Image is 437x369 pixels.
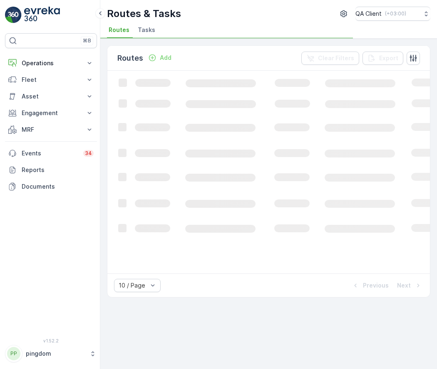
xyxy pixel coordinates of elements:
p: Reports [22,166,94,174]
p: Events [22,149,78,157]
p: Operations [22,59,80,67]
button: Engagement [5,105,97,121]
p: Routes [117,52,143,64]
button: Add [145,53,175,63]
p: QA Client [355,10,382,18]
button: Previous [350,280,390,290]
button: Next [396,280,423,290]
p: Next [397,281,411,290]
button: PPpingdom [5,345,97,362]
span: Routes [109,26,129,34]
button: QA Client(+03:00) [355,7,430,21]
p: Previous [363,281,389,290]
div: PP [7,347,20,360]
button: Clear Filters [301,52,359,65]
p: ( +03:00 ) [385,10,406,17]
p: Export [379,54,398,62]
p: Add [160,54,171,62]
a: Reports [5,162,97,178]
button: Asset [5,88,97,105]
p: MRF [22,125,80,134]
p: Fleet [22,76,80,84]
span: v 1.52.2 [5,338,97,343]
img: logo_light-DOdMpM7g.png [24,7,60,23]
span: Tasks [138,26,155,34]
p: ⌘B [83,37,91,44]
p: Routes & Tasks [107,7,181,20]
a: Events34 [5,145,97,162]
p: Clear Filters [318,54,354,62]
button: Export [363,52,403,65]
p: pingdom [26,349,85,358]
p: 34 [85,150,92,157]
p: Engagement [22,109,80,117]
p: Asset [22,92,80,101]
p: Documents [22,182,94,191]
a: Documents [5,178,97,195]
button: MRF [5,121,97,138]
button: Fleet [5,71,97,88]
img: logo [5,7,22,23]
button: Operations [5,55,97,71]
